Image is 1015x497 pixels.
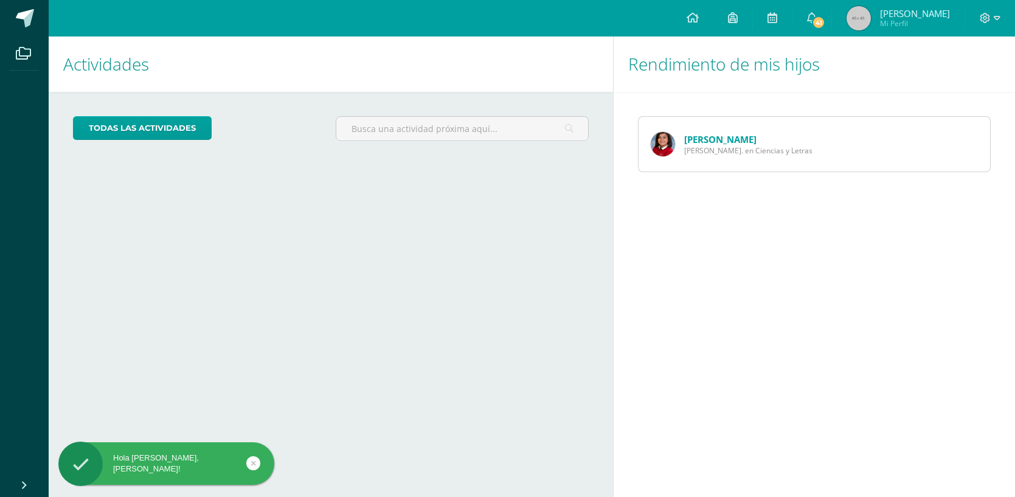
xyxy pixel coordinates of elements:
img: 45x45 [847,6,871,30]
span: [PERSON_NAME]. en Ciencias y Letras [684,145,812,156]
a: [PERSON_NAME] [684,133,757,145]
input: Busca una actividad próxima aquí... [336,117,588,141]
span: [PERSON_NAME] [880,7,950,19]
h1: Rendimiento de mis hijos [628,36,1000,92]
div: Hola [PERSON_NAME], [PERSON_NAME]! [58,453,274,474]
a: todas las Actividades [73,116,212,140]
span: Mi Perfil [880,18,950,29]
h1: Actividades [63,36,598,92]
span: 41 [812,16,825,29]
img: 492a1de2fe0e14251ac34cd5a580516f.png [651,132,675,156]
